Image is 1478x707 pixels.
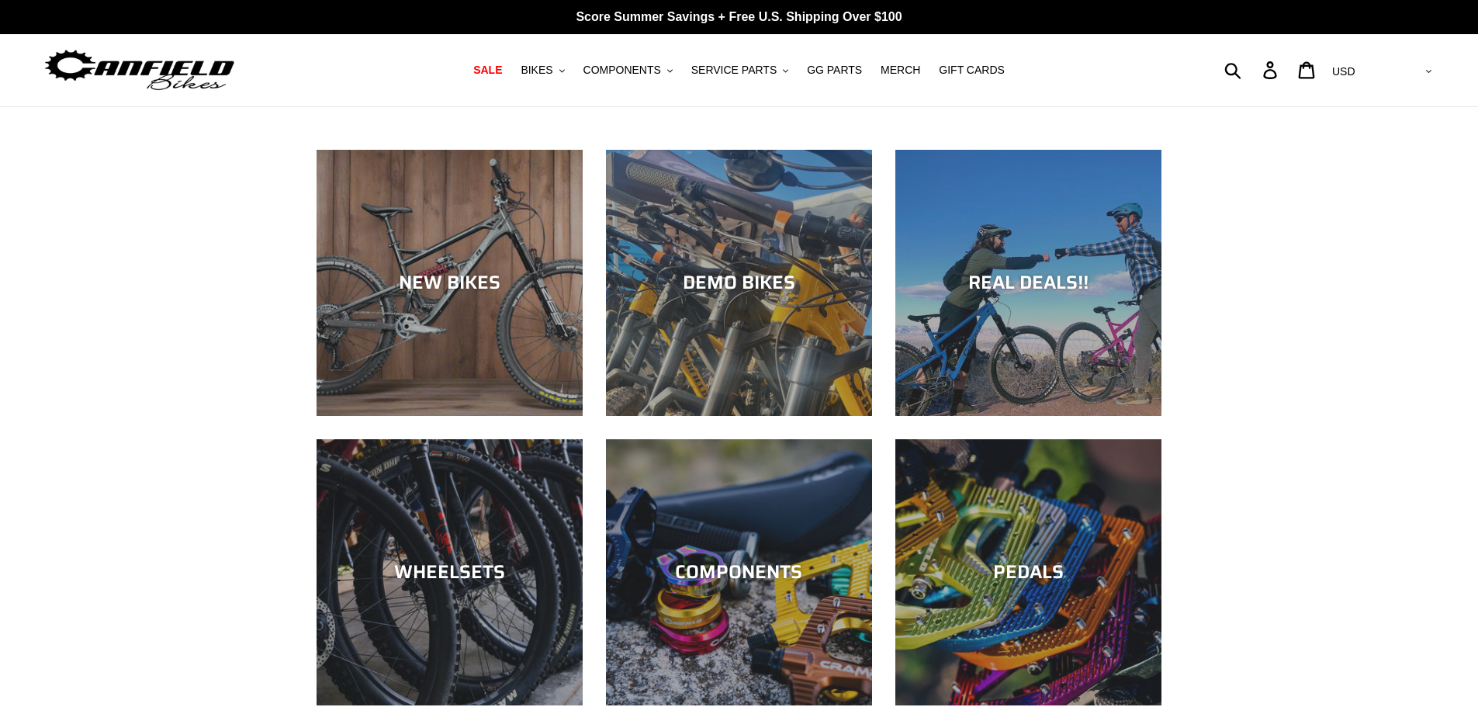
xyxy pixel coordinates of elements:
[521,64,552,77] span: BIKES
[895,561,1161,584] div: PEDALS
[1233,53,1272,87] input: Search
[576,60,680,81] button: COMPONENTS
[513,60,572,81] button: BIKES
[43,46,237,95] img: Canfield Bikes
[317,561,583,584] div: WHEELSETS
[895,439,1161,705] a: PEDALS
[691,64,777,77] span: SERVICE PARTS
[473,64,502,77] span: SALE
[684,60,796,81] button: SERVICE PARTS
[895,150,1161,416] a: REAL DEALS!!
[606,272,872,294] div: DEMO BIKES
[939,64,1005,77] span: GIFT CARDS
[881,64,920,77] span: MERCH
[799,60,870,81] a: GG PARTS
[606,439,872,705] a: COMPONENTS
[317,272,583,294] div: NEW BIKES
[606,561,872,584] div: COMPONENTS
[466,60,510,81] a: SALE
[606,150,872,416] a: DEMO BIKES
[895,272,1161,294] div: REAL DEALS!!
[931,60,1012,81] a: GIFT CARDS
[317,150,583,416] a: NEW BIKES
[583,64,661,77] span: COMPONENTS
[873,60,928,81] a: MERCH
[807,64,862,77] span: GG PARTS
[317,439,583,705] a: WHEELSETS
